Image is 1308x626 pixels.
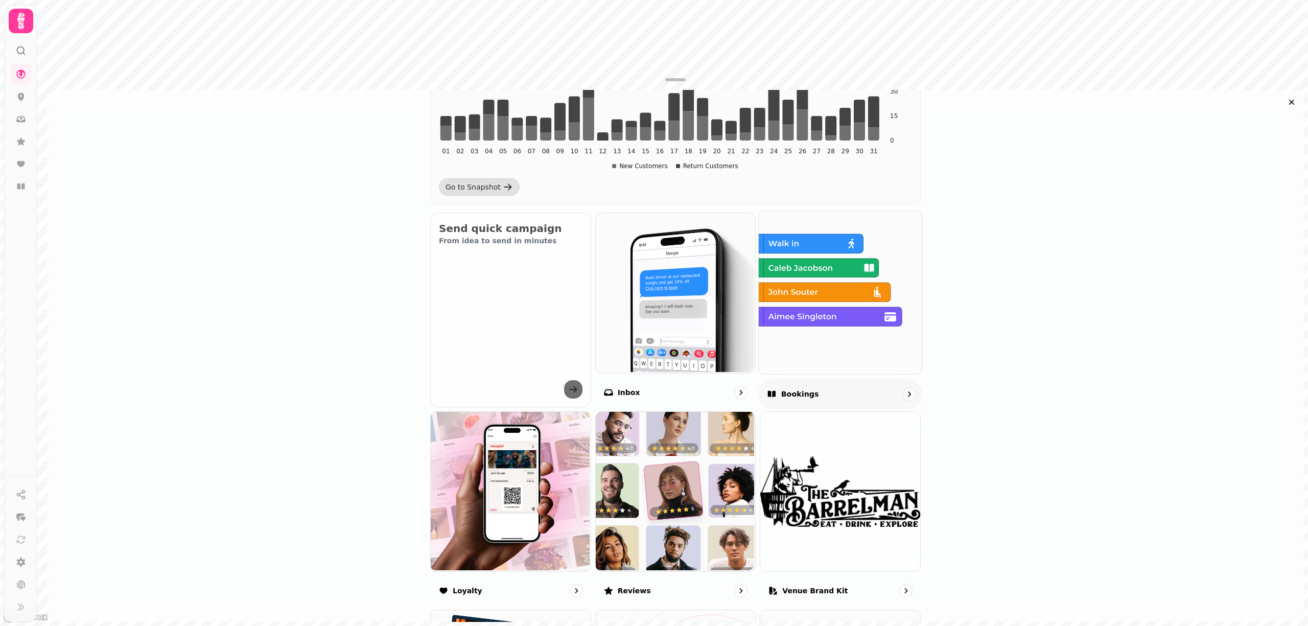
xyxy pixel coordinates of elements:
[827,148,835,155] tspan: 28
[556,148,564,155] tspan: 09
[799,148,806,155] tspan: 26
[685,148,692,155] tspan: 18
[485,148,493,155] tspan: 04
[756,148,763,155] tspan: 23
[439,236,582,246] p: From idea to send in minutes
[713,148,720,155] tspan: 20
[890,137,894,144] tspan: 0
[842,148,849,155] tspan: 29
[760,412,920,572] img: aHR0cHM6Ly9maWxlcy5zdGFtcGVkZS5haS9lYTc1MWYxMC0yNmZhLTExZWUtOGNmNi0wYTU4YTlmZWFjMDIvbWVkaWEvZDgyN...
[770,148,778,155] tspan: 24
[741,148,749,155] tspan: 22
[595,411,756,606] a: ReviewsReviews
[3,611,48,623] a: Mapbox logo
[676,162,738,170] div: Return Customers
[618,387,640,398] p: Inbox
[430,213,591,407] button: Send quick campaignFrom idea to send in minutes
[570,148,578,155] tspan: 10
[727,148,735,155] tspan: 21
[456,148,464,155] tspan: 02
[890,112,898,120] tspan: 15
[781,389,819,399] p: Bookings
[439,221,582,236] h2: Send quick campaign
[439,178,520,196] a: Go to Snapshot
[699,148,707,155] tspan: 19
[736,387,746,398] svg: go to
[595,212,755,372] img: Inbox
[670,148,678,155] tspan: 17
[642,148,649,155] tspan: 15
[430,411,591,606] a: LoyaltyLoyalty
[442,148,450,155] tspan: 01
[782,586,848,596] p: Venue brand kit
[758,210,921,373] img: Bookings
[499,148,507,155] tspan: 05
[758,211,922,409] a: BookingsBookings
[901,586,911,596] svg: go to
[784,148,792,155] tspan: 25
[599,148,606,155] tspan: 12
[446,182,501,192] div: Go to Snapshot
[904,389,914,399] svg: go to
[627,148,635,155] tspan: 14
[736,586,746,596] svg: go to
[471,148,478,155] tspan: 03
[430,411,590,571] img: Loyalty
[513,148,521,155] tspan: 06
[760,411,921,606] a: Venue brand kit
[595,213,756,407] a: InboxInbox
[528,148,535,155] tspan: 07
[595,411,755,571] img: Reviews
[542,148,550,155] tspan: 08
[613,148,621,155] tspan: 13
[453,586,482,596] p: Loyalty
[571,586,581,596] svg: go to
[856,148,863,155] tspan: 30
[585,148,592,155] tspan: 11
[870,148,877,155] tspan: 31
[813,148,821,155] tspan: 27
[618,586,651,596] p: Reviews
[612,162,668,170] div: New Customers
[656,148,664,155] tspan: 16
[1283,94,1300,110] button: Close drawer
